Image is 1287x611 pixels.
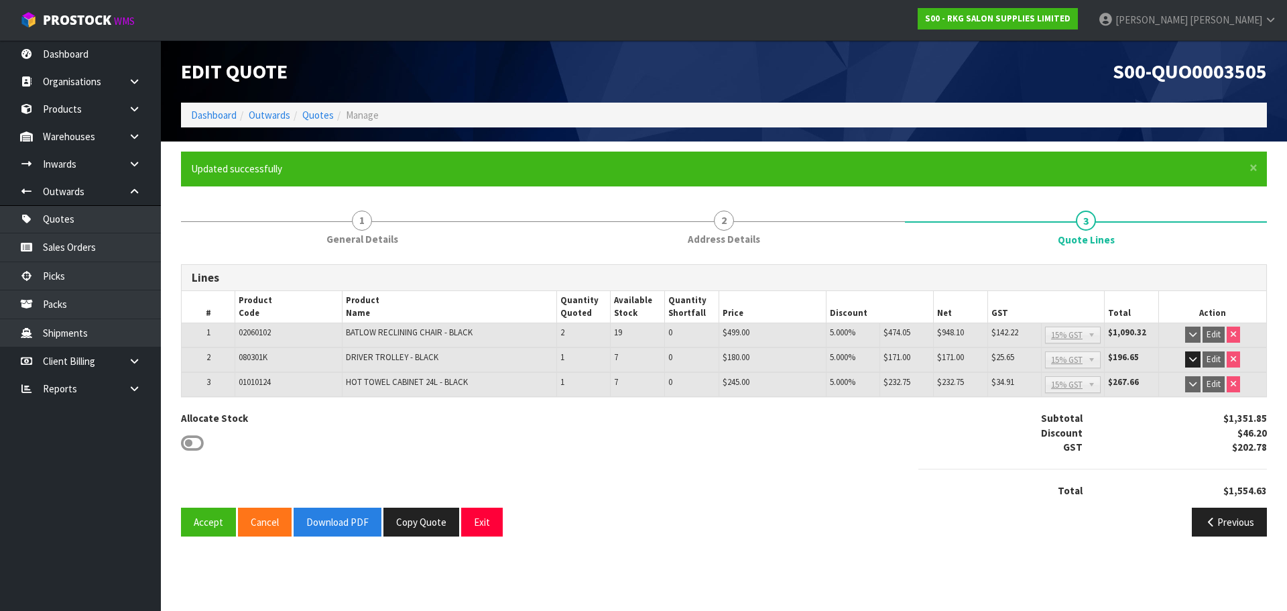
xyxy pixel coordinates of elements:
strong: $196.65 [1108,351,1139,363]
span: 0 [668,351,672,363]
strong: Subtotal [1041,412,1083,425]
span: DRIVER TROLLEY - BLACK [346,351,438,363]
span: $232.75 [937,376,964,388]
strong: $46.20 [1237,427,1267,439]
span: [PERSON_NAME] [1190,13,1262,26]
strong: $202.78 [1232,441,1267,453]
span: $34.91 [991,376,1014,388]
strong: $267.66 [1108,376,1139,388]
th: Net [934,291,987,323]
span: $474.05 [883,327,910,338]
span: BATLOW RECLINING CHAIR - BLACK [346,327,473,338]
a: Quotes [302,109,334,121]
th: Available Stock [611,291,665,323]
strong: $1,554.63 [1223,484,1267,497]
small: WMS [114,15,135,27]
label: Allocate Stock [181,411,248,425]
span: $245.00 [723,376,749,388]
span: 15% GST [1051,352,1083,368]
button: Copy Quote [383,508,459,537]
span: 1 [352,211,372,231]
strong: Discount [1041,427,1083,439]
span: S00-QUO0003505 [1113,58,1267,84]
span: 1 [560,351,564,363]
span: $499.00 [723,327,749,338]
th: Discount [826,291,934,323]
strong: S00 - RKG SALON SUPPLIES LIMITED [925,13,1070,24]
strong: GST [1063,441,1083,453]
span: 1 [560,376,564,388]
button: Edit [1203,351,1225,368]
h3: Lines [192,272,1256,284]
span: 19 [614,327,622,338]
span: 5.000% [830,376,855,388]
strong: Total [1058,484,1083,497]
th: # [182,291,235,323]
span: Manage [346,109,379,121]
span: 15% GST [1051,377,1083,393]
span: Quote Lines [181,254,1267,547]
span: Address Details [688,232,760,246]
span: $142.22 [991,327,1018,338]
span: Updated successfully [191,162,282,175]
span: 01010124 [239,376,271,388]
a: S00 - RKG SALON SUPPLIES LIMITED [918,8,1078,30]
th: Action [1158,291,1266,323]
span: Quote Lines [1058,233,1115,247]
span: $25.65 [991,351,1014,363]
a: Dashboard [191,109,237,121]
span: $232.75 [883,376,910,388]
span: [PERSON_NAME] [1115,13,1188,26]
span: 3 [1076,211,1096,231]
span: 2 [206,351,210,363]
span: 080301K [239,351,267,363]
span: 5.000% [830,327,855,338]
button: Previous [1192,508,1267,537]
img: cube-alt.png [20,11,37,28]
span: General Details [326,232,398,246]
th: Quantity Quoted [556,291,611,323]
button: Accept [181,508,236,537]
button: Download PDF [294,508,381,537]
th: Total [1105,291,1159,323]
span: × [1249,158,1258,177]
span: 3 [206,376,210,388]
span: 5.000% [830,351,855,363]
th: GST [987,291,1104,323]
a: Outwards [249,109,290,121]
strong: $1,351.85 [1223,412,1267,425]
button: Edit [1203,376,1225,392]
span: 0 [668,376,672,388]
span: 15% GST [1051,327,1083,343]
span: 1 [206,327,210,338]
th: Product Code [235,291,343,323]
button: Exit [461,508,503,537]
span: 0 [668,327,672,338]
span: 7 [614,351,618,363]
span: $948.10 [937,327,964,338]
button: Cancel [238,508,292,537]
span: 02060102 [239,327,271,338]
th: Product Name [343,291,556,323]
th: Quantity Shortfall [665,291,719,323]
span: 2 [714,211,734,231]
span: $171.00 [883,351,910,363]
th: Price [719,291,826,323]
span: ProStock [43,11,111,29]
button: Edit [1203,327,1225,343]
span: HOT TOWEL CABINET 24L - BLACK [346,376,468,388]
span: 7 [614,376,618,388]
strong: $1,090.32 [1108,327,1146,338]
span: Edit Quote [181,58,288,84]
span: 2 [560,327,564,338]
span: $180.00 [723,351,749,363]
span: $171.00 [937,351,964,363]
